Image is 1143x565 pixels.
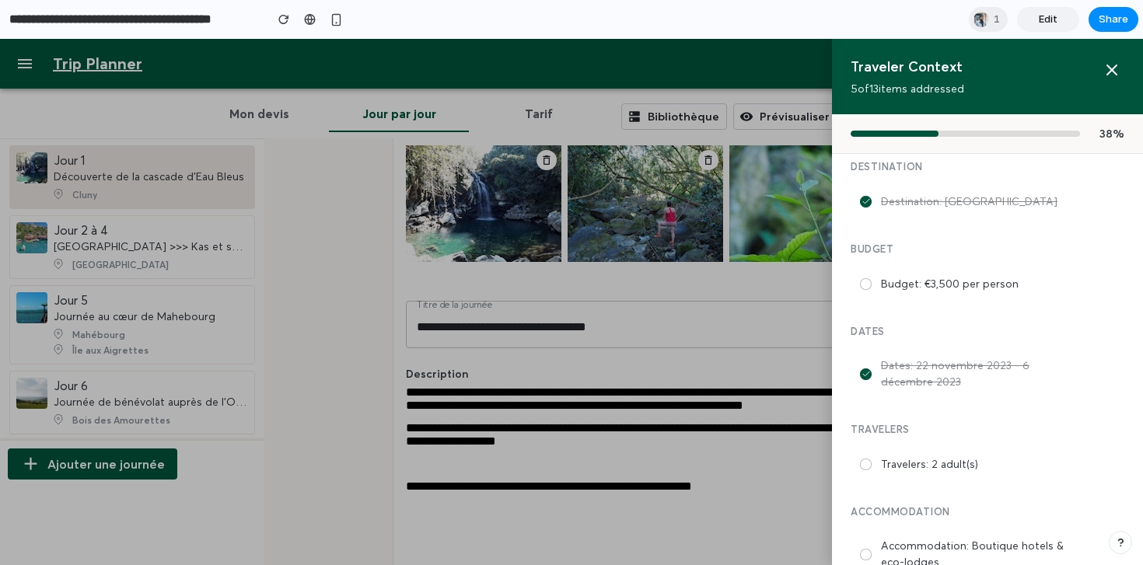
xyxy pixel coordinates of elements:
h4: Destination [851,121,1124,134]
span: Edit [1039,12,1057,27]
h4: Dates [851,286,1124,298]
label: Destination: [GEOGRAPHIC_DATA] [881,155,1068,171]
span: 1 [994,12,1005,27]
button: Share [1089,7,1138,32]
label: Accommodation: Boutique hotels & eco-lodges [881,499,1068,532]
div: 1 [969,7,1008,32]
span: Share [1099,12,1128,27]
h4: Travelers [851,384,1124,396]
a: Edit [1017,7,1079,32]
label: Dates: 22 novembre 2023 - 6 décembre 2023 [881,319,1068,351]
span: 38 % [1089,88,1124,102]
h4: Accommodation [851,466,1124,479]
label: Travelers: 2 adult(s) [881,417,1068,434]
label: Budget: €3,500 per person [881,237,1068,253]
h3: Traveler Context [851,19,963,37]
p: 5 of 13 items addressed [851,43,1099,57]
h4: Budget [851,204,1124,216]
